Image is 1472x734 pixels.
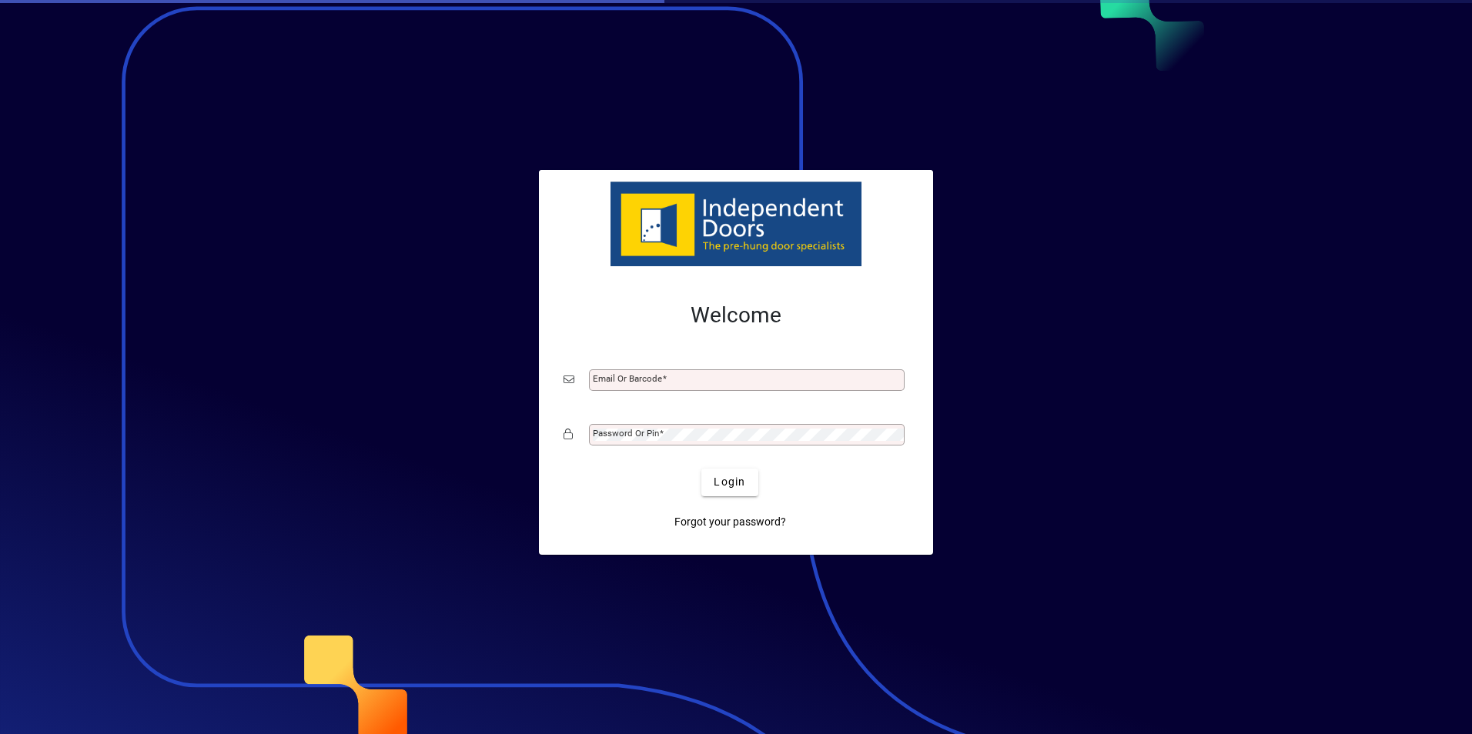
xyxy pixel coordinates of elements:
mat-label: Password or Pin [593,428,659,439]
mat-label: Email or Barcode [593,373,662,384]
a: Forgot your password? [668,509,792,536]
span: Login [714,474,745,490]
h2: Welcome [564,302,908,329]
span: Forgot your password? [674,514,786,530]
button: Login [701,469,758,496]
